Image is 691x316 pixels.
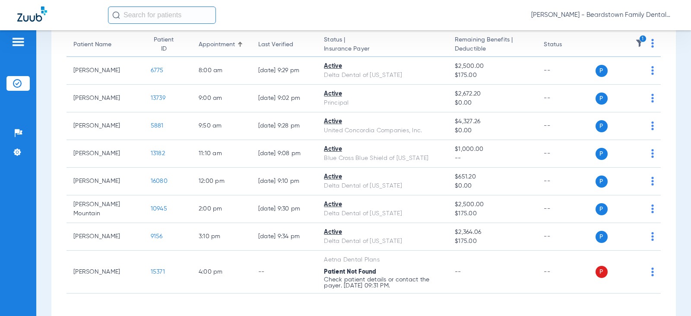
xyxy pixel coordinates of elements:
[455,172,530,182] span: $651.20
[455,209,530,218] span: $175.00
[73,40,111,49] div: Patient Name
[258,40,311,49] div: Last Verified
[67,251,144,294] td: [PERSON_NAME]
[192,168,251,195] td: 12:00 PM
[324,99,441,108] div: Principal
[317,33,448,57] th: Status |
[596,266,608,278] span: P
[651,39,654,48] img: group-dot-blue.svg
[112,11,120,19] img: Search Icon
[596,176,608,188] span: P
[324,145,441,154] div: Active
[324,200,441,209] div: Active
[258,40,293,49] div: Last Verified
[251,168,317,195] td: [DATE] 9:10 PM
[324,62,441,71] div: Active
[151,95,165,101] span: 13739
[251,251,317,294] td: --
[251,57,317,85] td: [DATE] 9:29 PM
[324,269,376,275] span: Patient Not Found
[251,195,317,223] td: [DATE] 9:30 PM
[324,172,441,182] div: Active
[537,85,595,112] td: --
[596,65,608,77] span: P
[67,223,144,251] td: [PERSON_NAME]
[192,195,251,223] td: 2:00 PM
[455,182,530,191] span: $0.00
[651,94,654,102] img: group-dot-blue.svg
[192,223,251,251] td: 3:10 PM
[537,168,595,195] td: --
[324,45,441,54] span: Insurance Payer
[67,112,144,140] td: [PERSON_NAME]
[324,228,441,237] div: Active
[199,40,235,49] div: Appointment
[108,6,216,24] input: Search for patients
[639,35,647,43] i: 1
[324,154,441,163] div: Blue Cross Blue Shield of [US_STATE]
[251,223,317,251] td: [DATE] 9:34 PM
[324,71,441,80] div: Delta Dental of [US_STATE]
[596,231,608,243] span: P
[531,11,674,19] span: [PERSON_NAME] - Beardstown Family Dental
[537,140,595,168] td: --
[651,121,654,130] img: group-dot-blue.svg
[199,40,244,49] div: Appointment
[324,277,441,289] p: Check patient details or contact the payer. [DATE] 09:31 PM.
[635,39,644,48] img: filter.svg
[596,148,608,160] span: P
[151,35,177,54] div: Patient ID
[448,33,537,57] th: Remaining Benefits |
[537,57,595,85] td: --
[67,57,144,85] td: [PERSON_NAME]
[596,93,608,105] span: P
[537,112,595,140] td: --
[192,57,251,85] td: 8:00 AM
[192,251,251,294] td: 4:00 PM
[651,177,654,185] img: group-dot-blue.svg
[151,233,163,239] span: 9156
[251,140,317,168] td: [DATE] 9:08 PM
[537,33,595,57] th: Status
[537,195,595,223] td: --
[324,126,441,135] div: United Concordia Companies, Inc.
[651,66,654,75] img: group-dot-blue.svg
[67,195,144,223] td: [PERSON_NAME] Mountain
[651,204,654,213] img: group-dot-blue.svg
[455,117,530,126] span: $4,327.26
[151,123,164,129] span: 5881
[455,154,530,163] span: --
[67,168,144,195] td: [PERSON_NAME]
[537,223,595,251] td: --
[324,255,441,265] div: Aetna Dental Plans
[151,67,164,73] span: 6775
[455,71,530,80] span: $175.00
[17,6,47,22] img: Zuub Logo
[324,89,441,99] div: Active
[455,45,530,54] span: Deductible
[11,37,25,47] img: hamburger-icon
[455,237,530,246] span: $175.00
[596,203,608,215] span: P
[324,182,441,191] div: Delta Dental of [US_STATE]
[455,228,530,237] span: $2,364.06
[251,85,317,112] td: [DATE] 9:02 PM
[251,112,317,140] td: [DATE] 9:28 PM
[151,150,165,156] span: 13182
[151,269,165,275] span: 15371
[67,85,144,112] td: [PERSON_NAME]
[455,200,530,209] span: $2,500.00
[67,140,144,168] td: [PERSON_NAME]
[324,209,441,218] div: Delta Dental of [US_STATE]
[151,206,167,212] span: 10945
[192,85,251,112] td: 9:00 AM
[324,117,441,126] div: Active
[455,99,530,108] span: $0.00
[324,237,441,246] div: Delta Dental of [US_STATE]
[455,269,461,275] span: --
[537,251,595,294] td: --
[192,140,251,168] td: 11:10 AM
[651,149,654,158] img: group-dot-blue.svg
[455,126,530,135] span: $0.00
[73,40,137,49] div: Patient Name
